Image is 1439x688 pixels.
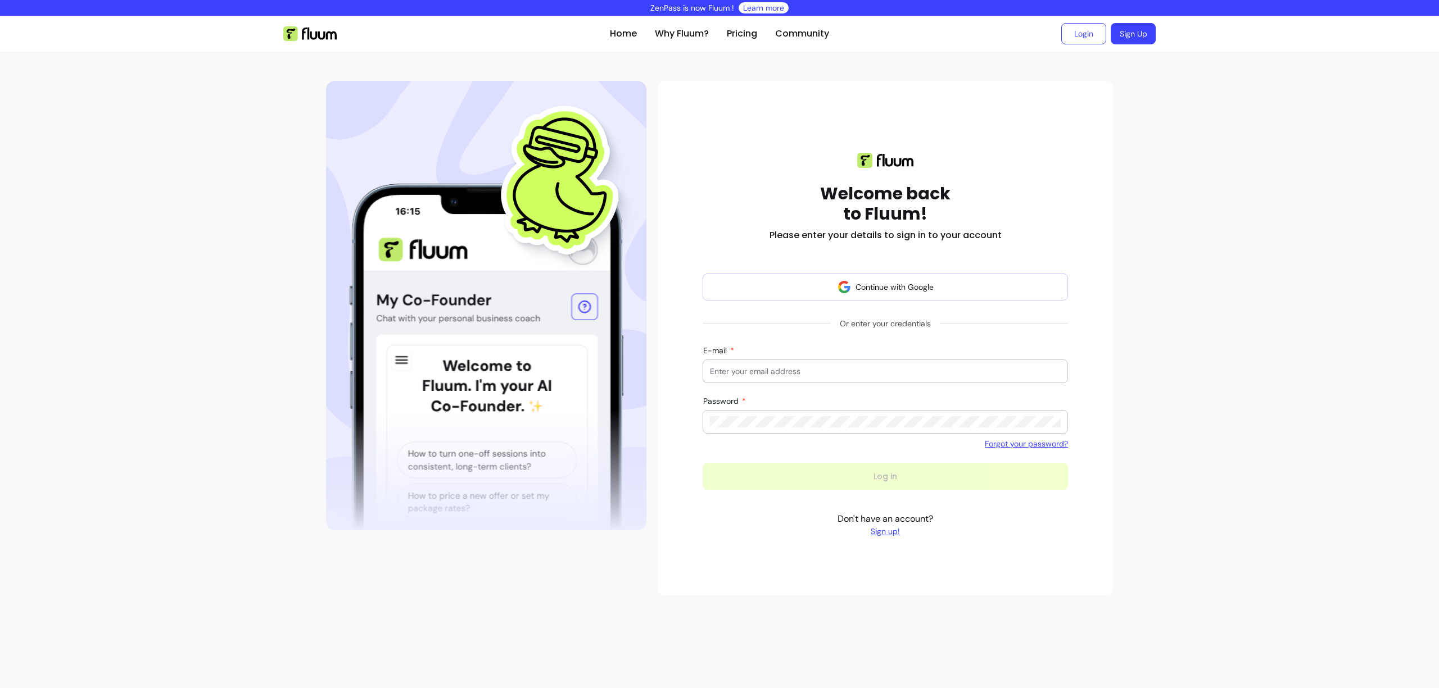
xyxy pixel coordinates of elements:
[283,26,337,41] img: Fluum Logo
[727,27,757,40] a: Pricing
[985,438,1068,449] a: Forgot your password?
[610,27,637,40] a: Home
[710,416,1061,427] input: Password
[1061,23,1106,44] a: Login
[820,184,951,224] h1: Welcome back to Fluum!
[710,366,1061,377] input: E-mail
[743,2,784,13] a: Learn more
[775,27,829,40] a: Community
[770,229,1002,242] h2: Please enter your details to sign in to your account
[857,153,913,168] img: Fluum logo
[1111,23,1156,44] a: Sign Up
[650,2,734,13] p: ZenPass is now Fluum !
[703,345,729,356] span: E-mail
[831,313,940,334] span: Or enter your credentials
[838,526,933,537] a: Sign up!
[838,512,933,537] p: Don't have an account?
[703,396,741,406] span: Password
[703,274,1068,300] button: Continue with Google
[655,27,709,40] a: Why Fluum?
[838,280,851,294] img: avatar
